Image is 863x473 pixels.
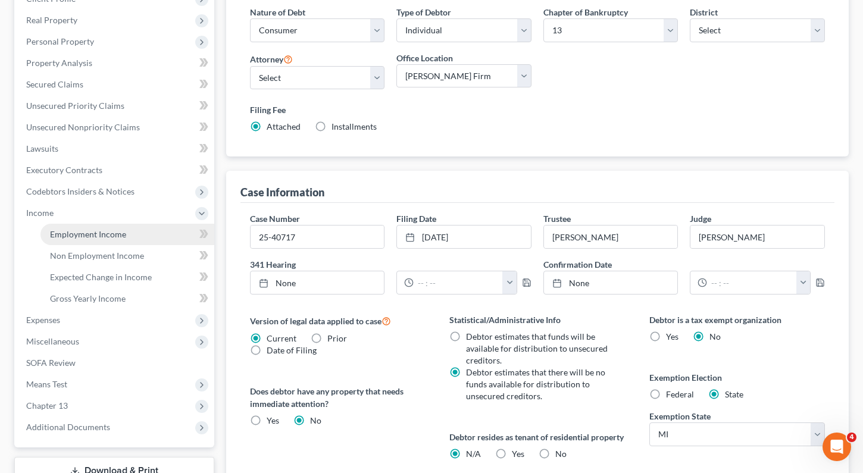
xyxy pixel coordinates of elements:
span: State [725,389,743,399]
span: Debtor estimates that there will be no funds available for distribution to unsecured creditors. [466,367,605,401]
label: Type of Debtor [396,6,451,18]
span: Yes [666,331,678,342]
span: Lawsuits [26,143,58,154]
label: Confirmation Date [537,258,831,271]
label: District [690,6,718,18]
span: SOFA Review [26,358,76,368]
span: Non Employment Income [50,250,144,261]
label: Nature of Debt [250,6,305,18]
span: Secured Claims [26,79,83,89]
span: Income [26,208,54,218]
span: Attached [267,121,301,131]
label: Judge [690,212,711,225]
span: Miscellaneous [26,336,79,346]
a: Unsecured Nonpriority Claims [17,117,214,138]
span: Codebtors Insiders & Notices [26,186,135,196]
input: Enter case number... [251,225,384,248]
span: Chapter 13 [26,400,68,411]
a: Executory Contracts [17,159,214,181]
span: 4 [847,433,856,442]
span: Real Property [26,15,77,25]
a: Employment Income [40,224,214,245]
a: Lawsuits [17,138,214,159]
input: -- [544,225,678,248]
label: Version of legal data applied to case [250,314,426,328]
span: Personal Property [26,36,94,46]
a: Secured Claims [17,74,214,95]
a: None [251,271,384,294]
label: Case Number [250,212,300,225]
label: Office Location [396,52,453,64]
span: Federal [666,389,694,399]
span: Unsecured Nonpriority Claims [26,122,140,132]
label: Chapter of Bankruptcy [543,6,628,18]
a: Unsecured Priority Claims [17,95,214,117]
label: Does debtor have any property that needs immediate attention? [250,385,426,410]
span: Property Analysis [26,58,92,68]
input: -- : -- [414,271,503,294]
label: Attorney [250,52,293,66]
span: N/A [466,449,481,459]
span: Employment Income [50,229,126,239]
a: [DATE] [397,225,531,248]
input: -- [690,225,824,248]
label: Trustee [543,212,571,225]
iframe: Intercom live chat [823,433,851,461]
a: None [544,271,678,294]
span: Unsecured Priority Claims [26,101,124,111]
span: Date of Filing [267,345,317,355]
label: Debtor resides as tenant of residential property [449,431,626,443]
a: Property Analysis [17,52,214,74]
div: Case Information [240,185,324,199]
span: No [310,415,321,425]
span: Expected Change in Income [50,272,152,282]
label: Debtor is a tax exempt organization [649,314,826,326]
span: Expenses [26,315,60,325]
span: No [555,449,567,459]
span: Executory Contracts [26,165,102,175]
span: Prior [327,333,347,343]
span: Yes [267,415,279,425]
span: Debtor estimates that funds will be available for distribution to unsecured creditors. [466,331,608,365]
span: Installments [332,121,377,131]
span: Additional Documents [26,422,110,432]
input: -- : -- [707,271,796,294]
span: Means Test [26,379,67,389]
label: Filing Fee [250,104,826,116]
label: Exemption Election [649,371,826,384]
span: Current [267,333,296,343]
label: Filing Date [396,212,436,225]
span: Gross Yearly Income [50,293,126,303]
label: Statistical/Administrative Info [449,314,626,326]
span: Yes [512,449,524,459]
a: Non Employment Income [40,245,214,267]
label: 341 Hearing [244,258,537,271]
a: Gross Yearly Income [40,288,214,309]
span: No [709,331,721,342]
a: SOFA Review [17,352,214,374]
label: Exemption State [649,410,711,422]
a: Expected Change in Income [40,267,214,288]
